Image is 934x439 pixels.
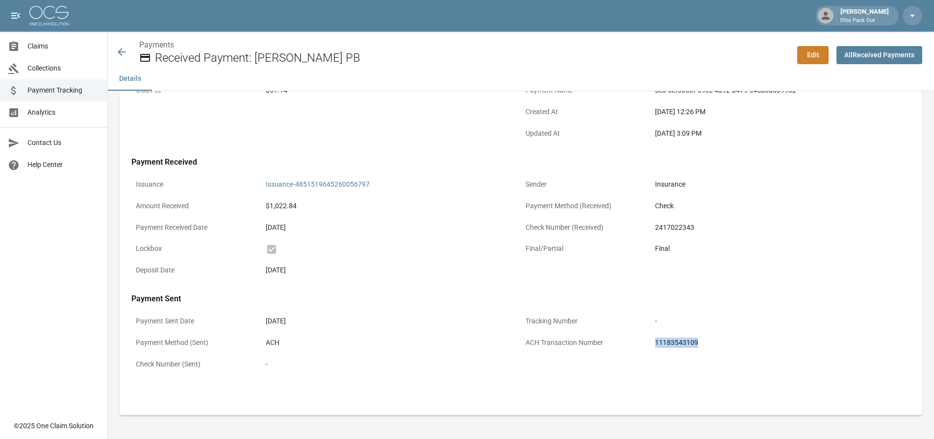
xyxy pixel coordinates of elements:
[131,218,261,237] p: Payment Received Date
[521,239,651,258] p: Final/Partial
[131,196,261,216] p: Amount Received
[655,201,906,211] div: Check
[131,175,261,194] p: Issuance
[266,338,517,348] div: ACH
[139,40,174,49] a: Payments
[27,85,100,96] span: Payment Tracking
[521,333,651,352] p: ACH Transaction Number
[266,201,517,211] div: $1,022.84
[131,157,910,167] h4: Payment Received
[521,196,651,216] p: Payment Method (Received)
[655,222,906,233] div: 2417022343
[131,312,261,331] p: Payment Sent Date
[131,261,261,280] p: Deposit Date
[108,67,934,91] div: anchor tabs
[836,46,922,64] a: AllReceived Payments
[27,160,100,170] span: Help Center
[27,63,100,73] span: Collections
[131,294,910,304] h4: Payment Sent
[655,338,906,348] div: 11183543109
[131,239,261,258] p: Lockbox
[521,102,651,122] p: Created At
[6,6,25,25] button: open drawer
[14,421,94,431] div: © 2025 One Claim Solution
[27,107,100,118] span: Analytics
[266,316,517,326] div: [DATE]
[29,6,69,25] img: ocs-logo-white-transparent.png
[27,138,100,148] span: Contact Us
[131,355,261,374] p: Check Number (Sent)
[655,244,906,254] div: Final
[266,222,517,233] div: [DATE]
[266,265,517,275] div: [DATE]
[521,218,651,237] p: Check Number (Received)
[836,7,893,24] div: [PERSON_NAME]
[266,359,517,369] div: -
[655,128,906,139] div: [DATE] 3:09 PM
[655,316,906,326] div: -
[131,333,261,352] p: Payment Method (Sent)
[840,17,889,25] p: Elite Pack Out
[655,179,906,190] div: Insurance
[139,39,789,51] nav: breadcrumb
[797,46,829,64] a: Edit
[155,51,789,65] h2: Received Payment: [PERSON_NAME] PB
[655,107,906,117] div: [DATE] 12:26 PM
[266,180,370,188] a: Issuance-4851519645260056797
[521,312,651,331] p: Tracking Number
[521,124,651,143] p: Updated At
[521,175,651,194] p: Sender
[108,67,152,91] button: Details
[27,41,100,51] span: Claims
